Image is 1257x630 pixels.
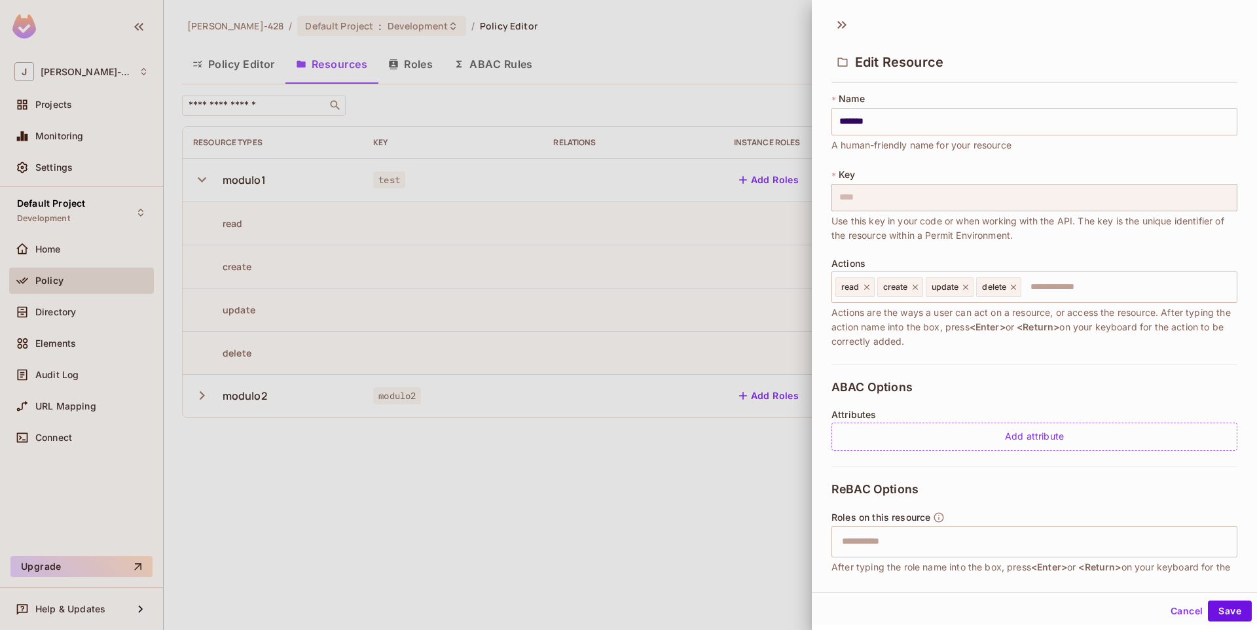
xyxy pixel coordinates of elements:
span: ABAC Options [831,381,913,394]
span: <Return> [1078,561,1121,572]
span: <Enter> [970,321,1006,332]
span: Roles on this resource [831,512,930,523]
span: ReBAC Options [831,483,919,496]
span: Actions are the ways a user can act on a resource, or access the resource. After typing the actio... [831,306,1237,349]
span: <Enter> [1031,561,1067,572]
span: <Return> [1017,321,1059,332]
span: Key [839,169,855,180]
div: Add attribute [831,423,1237,451]
span: A human-friendly name for your resource [831,138,1011,152]
span: update [932,282,959,292]
div: delete [976,277,1021,297]
span: Name [839,94,865,104]
span: After typing the role name into the box, press or on your keyboard for the role to be correctly a... [831,560,1237,589]
div: update [926,277,974,297]
button: Save [1208,601,1252,621]
span: Edit Resource [855,54,943,70]
div: create [877,277,923,297]
span: Use this key in your code or when working with the API. The key is the unique identifier of the r... [831,214,1237,243]
span: create [883,282,908,292]
span: delete [982,282,1006,292]
span: Attributes [831,410,877,420]
span: Actions [831,258,865,269]
div: read [835,277,875,297]
button: Cancel [1165,601,1208,621]
span: read [841,282,860,292]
